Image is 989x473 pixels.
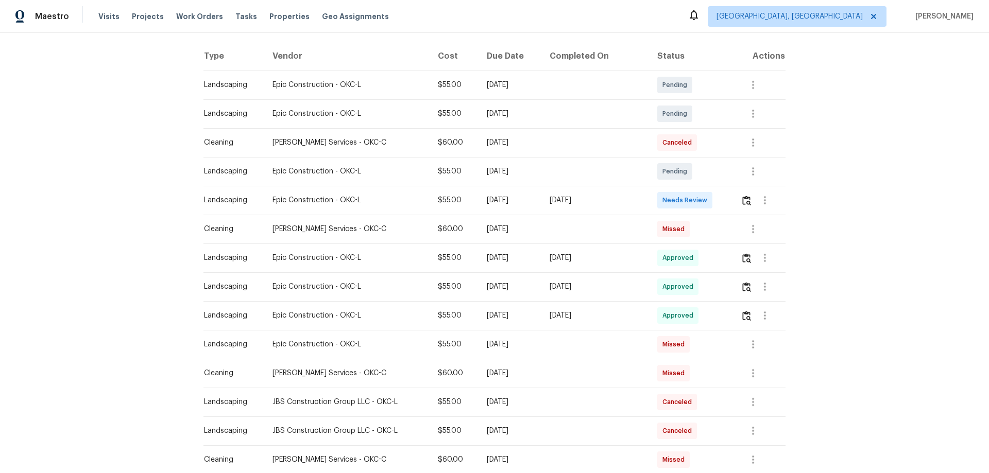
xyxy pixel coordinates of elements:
span: Work Orders [176,11,223,22]
div: [PERSON_NAME] Services - OKC-C [272,454,421,465]
div: $60.00 [438,454,470,465]
span: Pending [662,80,691,90]
span: Missed [662,224,689,234]
div: [DATE] [550,310,641,321]
div: JBS Construction Group LLC - OKC-L [272,397,421,407]
div: [DATE] [487,80,533,90]
span: [PERSON_NAME] [911,11,974,22]
th: Completed On [541,42,649,71]
div: $55.00 [438,282,470,292]
th: Actions [732,42,786,71]
div: Landscaping [204,426,256,436]
div: $55.00 [438,397,470,407]
div: $60.00 [438,224,470,234]
div: Epic Construction - OKC-L [272,339,421,349]
div: $55.00 [438,339,470,349]
div: [DATE] [487,166,533,177]
div: Landscaping [204,253,256,263]
div: [DATE] [487,195,533,205]
div: $55.00 [438,253,470,263]
div: Cleaning [204,137,256,148]
img: Review Icon [742,253,751,263]
div: [DATE] [487,454,533,465]
div: [PERSON_NAME] Services - OKC-C [272,224,421,234]
span: Visits [98,11,120,22]
div: [DATE] [550,253,641,263]
div: $55.00 [438,426,470,436]
span: Geo Assignments [322,11,389,22]
div: Epic Construction - OKC-L [272,253,421,263]
div: [DATE] [487,426,533,436]
span: Canceled [662,397,696,407]
div: Landscaping [204,80,256,90]
span: Missed [662,339,689,349]
div: Landscaping [204,397,256,407]
span: Maestro [35,11,69,22]
div: $55.00 [438,109,470,119]
span: Pending [662,166,691,177]
div: $55.00 [438,310,470,321]
div: [DATE] [487,310,533,321]
div: Landscaping [204,282,256,292]
th: Type [203,42,264,71]
div: [DATE] [487,109,533,119]
div: Cleaning [204,454,256,465]
div: Epic Construction - OKC-L [272,195,421,205]
div: Epic Construction - OKC-L [272,109,421,119]
span: Approved [662,310,697,321]
div: Cleaning [204,224,256,234]
div: $55.00 [438,195,470,205]
div: $55.00 [438,80,470,90]
span: [GEOGRAPHIC_DATA], [GEOGRAPHIC_DATA] [717,11,863,22]
div: Epic Construction - OKC-L [272,80,421,90]
div: $60.00 [438,368,470,378]
div: Epic Construction - OKC-L [272,282,421,292]
span: Needs Review [662,195,711,205]
div: Epic Construction - OKC-L [272,310,421,321]
div: Landscaping [204,109,256,119]
div: $60.00 [438,137,470,148]
div: [DATE] [550,282,641,292]
span: Pending [662,109,691,119]
button: Review Icon [741,188,753,213]
div: $55.00 [438,166,470,177]
div: Landscaping [204,166,256,177]
div: [DATE] [550,195,641,205]
div: [DATE] [487,339,533,349]
button: Review Icon [741,274,753,299]
div: [DATE] [487,397,533,407]
span: Properties [269,11,310,22]
div: [DATE] [487,224,533,234]
div: Landscaping [204,195,256,205]
span: Missed [662,368,689,378]
span: Canceled [662,137,696,148]
div: [DATE] [487,253,533,263]
div: JBS Construction Group LLC - OKC-L [272,426,421,436]
div: [PERSON_NAME] Services - OKC-C [272,368,421,378]
span: Projects [132,11,164,22]
span: Approved [662,282,697,292]
img: Review Icon [742,282,751,292]
th: Due Date [479,42,541,71]
div: [PERSON_NAME] Services - OKC-C [272,137,421,148]
th: Status [649,42,732,71]
span: Approved [662,253,697,263]
img: Review Icon [742,196,751,205]
span: Tasks [235,13,257,20]
span: Missed [662,454,689,465]
img: Review Icon [742,311,751,321]
div: Cleaning [204,368,256,378]
div: Landscaping [204,310,256,321]
div: [DATE] [487,368,533,378]
div: [DATE] [487,282,533,292]
div: [DATE] [487,137,533,148]
button: Review Icon [741,246,753,270]
div: Epic Construction - OKC-L [272,166,421,177]
th: Cost [430,42,479,71]
div: Landscaping [204,339,256,349]
button: Review Icon [741,303,753,328]
span: Canceled [662,426,696,436]
th: Vendor [264,42,430,71]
